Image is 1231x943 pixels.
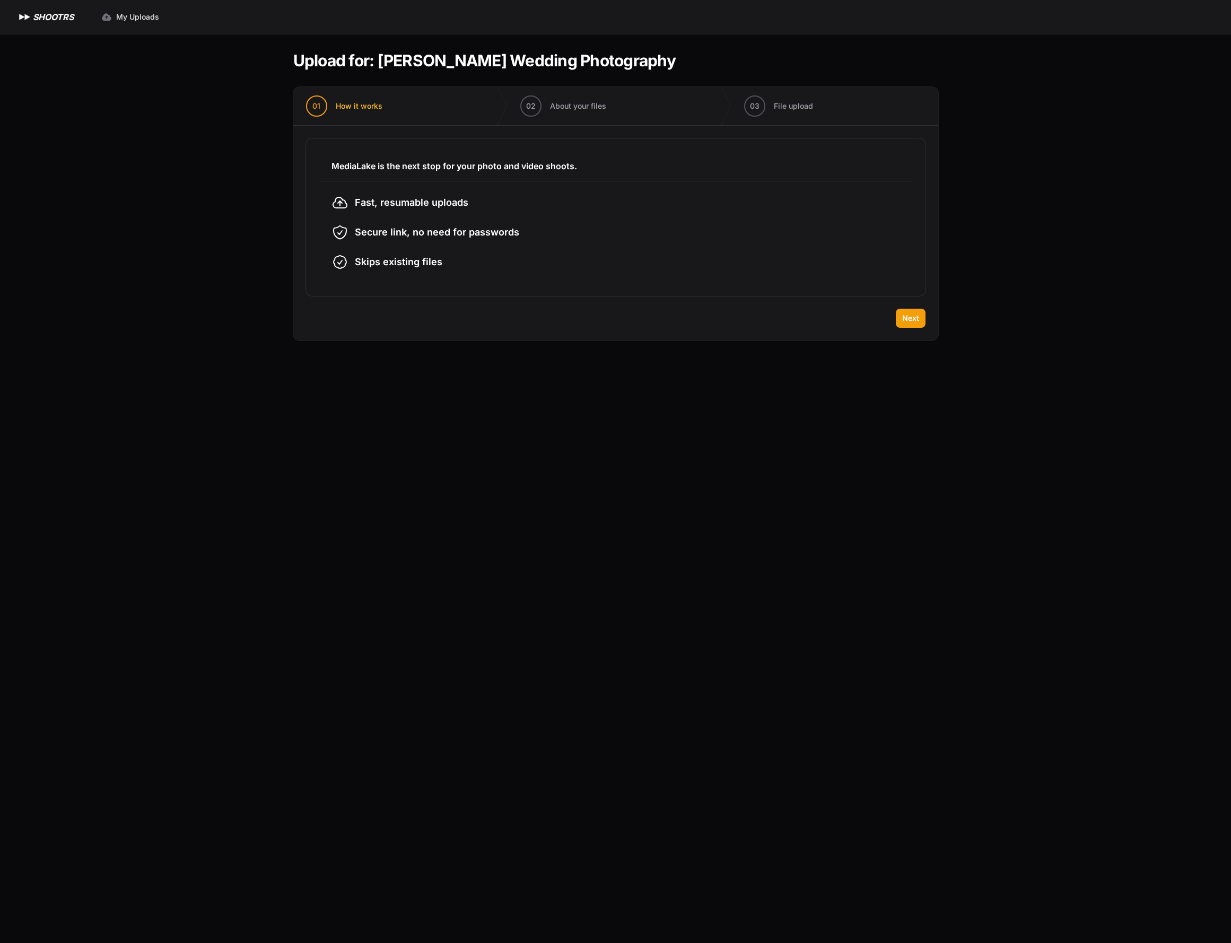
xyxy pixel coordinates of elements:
a: SHOOTRS SHOOTRS [17,11,74,23]
span: 02 [526,101,536,111]
img: SHOOTRS [17,11,33,23]
span: 03 [750,101,759,111]
span: How it works [336,101,382,111]
h3: MediaLake is the next stop for your photo and video shoots. [331,160,900,172]
h1: Upload for: [PERSON_NAME] Wedding Photography [293,51,676,70]
a: My Uploads [95,7,165,27]
button: Next [896,309,926,328]
span: File upload [774,101,813,111]
span: About your files [550,101,606,111]
button: 01 How it works [293,87,395,125]
h1: SHOOTRS [33,11,74,23]
span: Secure link, no need for passwords [355,225,519,240]
span: My Uploads [116,12,159,22]
span: Skips existing files [355,255,442,269]
span: Next [902,313,919,324]
button: 02 About your files [508,87,619,125]
span: Fast, resumable uploads [355,195,468,210]
span: 01 [312,101,320,111]
button: 03 File upload [731,87,826,125]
